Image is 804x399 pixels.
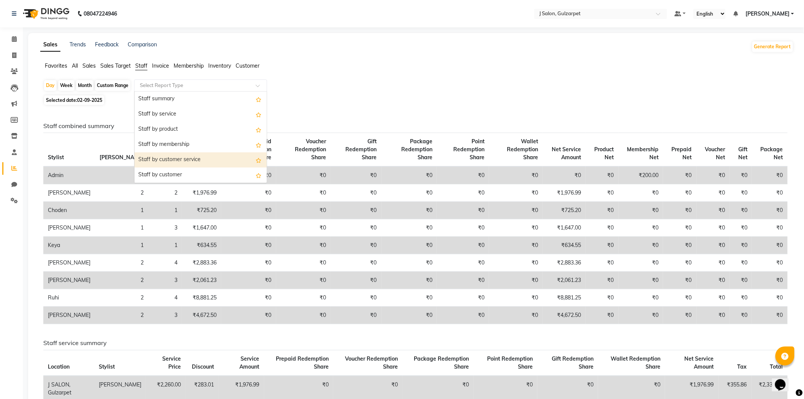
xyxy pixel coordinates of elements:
[507,138,538,161] span: Wallet Redemption Share
[256,140,261,149] span: Add this report to Favorites List
[135,107,267,122] div: Staff by service
[489,254,543,272] td: ₹0
[381,219,437,237] td: ₹0
[148,219,182,237] td: 3
[543,166,586,184] td: ₹0
[135,92,267,107] div: Staff summary
[135,62,147,69] span: Staff
[44,95,104,105] span: Selected date:
[663,237,696,254] td: ₹0
[148,184,182,202] td: 2
[752,289,788,307] td: ₹0
[331,237,381,254] td: ₹0
[696,219,730,237] td: ₹0
[276,237,331,254] td: ₹0
[135,168,267,183] div: Staff by customer
[95,219,148,237] td: 1
[135,137,267,152] div: Staff by membership
[148,254,182,272] td: 4
[586,237,619,254] td: ₹0
[381,254,437,272] td: ₹0
[58,80,74,91] div: Week
[221,307,276,324] td: ₹0
[276,166,331,184] td: ₹0
[346,138,377,161] span: Gift Redemption Share
[128,41,157,48] a: Comparison
[619,184,663,202] td: ₹0
[663,219,696,237] td: ₹0
[543,254,586,272] td: ₹2,883.36
[752,307,788,324] td: ₹0
[182,237,221,254] td: ₹634.55
[221,254,276,272] td: ₹0
[730,202,752,219] td: ₹0
[256,95,261,104] span: Add this report to Favorites List
[135,152,267,168] div: Staff by customer service
[70,41,86,48] a: Trends
[95,41,119,48] a: Feedback
[43,202,95,219] td: Choden
[148,202,182,219] td: 1
[95,272,148,289] td: 2
[437,219,489,237] td: ₹0
[619,272,663,289] td: ₹0
[696,166,730,184] td: ₹0
[221,272,276,289] td: ₹0
[487,355,533,370] span: Point Redemption Share
[43,307,95,324] td: [PERSON_NAME]
[745,10,790,18] span: [PERSON_NAME]
[543,272,586,289] td: ₹2,061.23
[331,219,381,237] td: ₹0
[95,289,148,307] td: 2
[752,184,788,202] td: ₹0
[696,237,730,254] td: ₹0
[619,237,663,254] td: ₹0
[552,355,594,370] span: Gift Redemption Share
[45,62,67,69] span: Favorites
[19,3,71,24] img: logo
[619,166,663,184] td: ₹200.00
[331,272,381,289] td: ₹0
[163,355,181,370] span: Service Price
[586,166,619,184] td: ₹0
[381,166,437,184] td: ₹0
[182,289,221,307] td: ₹8,881.25
[437,272,489,289] td: ₹0
[276,202,331,219] td: ₹0
[543,202,586,219] td: ₹725.20
[489,289,543,307] td: ₹0
[43,237,95,254] td: Keya
[619,289,663,307] td: ₹0
[619,307,663,324] td: ₹0
[663,289,696,307] td: ₹0
[752,237,788,254] td: ₹0
[489,202,543,219] td: ₹0
[730,219,752,237] td: ₹0
[95,254,148,272] td: 2
[730,307,752,324] td: ₹0
[489,237,543,254] td: ₹0
[730,272,752,289] td: ₹0
[381,237,437,254] td: ₹0
[331,184,381,202] td: ₹0
[43,166,95,184] td: Admin
[381,307,437,324] td: ₹0
[331,307,381,324] td: ₹0
[221,184,276,202] td: ₹0
[738,363,747,370] span: Tax
[752,272,788,289] td: ₹0
[331,166,381,184] td: ₹0
[148,307,182,324] td: 3
[752,219,788,237] td: ₹0
[381,202,437,219] td: ₹0
[44,80,57,91] div: Day
[586,272,619,289] td: ₹0
[772,369,796,391] iframe: chat widget
[221,289,276,307] td: ₹0
[99,363,115,370] span: Stylist
[489,307,543,324] td: ₹0
[586,202,619,219] td: ₹0
[43,289,95,307] td: Ruhi
[72,62,78,69] span: All
[489,166,543,184] td: ₹0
